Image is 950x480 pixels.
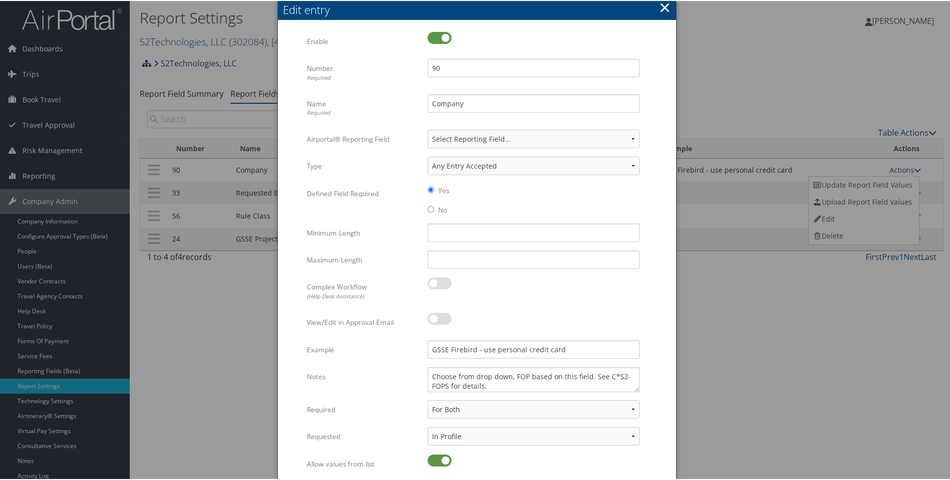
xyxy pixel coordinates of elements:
[307,183,420,202] label: Defined Field Required
[307,276,420,304] label: Complex Workflow
[307,73,420,81] div: Required
[307,249,420,268] label: Maximum Length
[307,291,420,300] div: (Help Desk Assistance)
[307,156,420,175] label: Type
[307,93,420,121] label: Name
[307,129,420,148] label: Airportal® Reporting Field
[307,58,420,85] label: Number
[307,339,420,358] label: Example
[307,426,420,445] label: Requested
[307,223,420,241] label: Minimum Length
[307,366,420,385] label: Notes
[283,1,676,16] div: Edit entry
[307,31,420,50] label: Enable
[438,185,449,195] label: Yes
[307,312,420,331] label: View/Edit in Approval Email
[307,399,420,418] label: Required
[438,204,447,214] label: No
[307,108,420,116] div: Required
[307,454,420,473] label: Allow values from list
